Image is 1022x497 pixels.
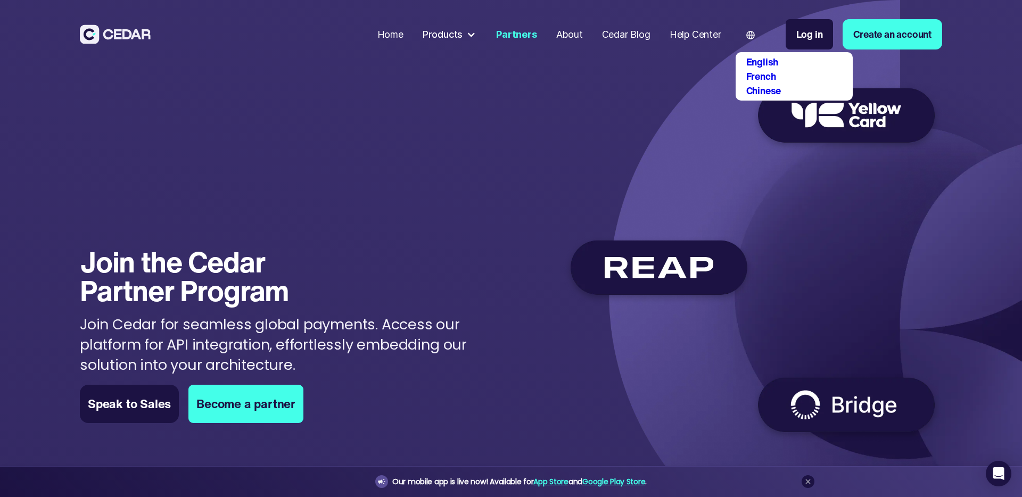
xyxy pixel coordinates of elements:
div: Partners [496,27,537,42]
a: Cedar Blog [597,22,655,47]
div: Cedar Blog [602,27,650,42]
img: world icon [746,31,755,39]
a: Log in [786,19,834,49]
a: About [551,22,588,47]
a: Partners [491,22,541,47]
a: Become a partner [188,385,303,423]
a: App Store [533,476,568,487]
div: About [556,27,583,42]
div: Log in [796,27,823,42]
p: Join Cedar for seamless global payments. Access our platform for API integration, effortlessly em... [80,314,515,375]
div: Home [377,27,403,42]
a: Chinese [746,84,781,97]
div: Help Center [670,27,721,42]
a: Speak to Sales [80,385,179,423]
div: Products [423,27,463,42]
a: English [746,55,779,69]
h1: Join the Cedar Partner Program [80,247,341,305]
a: Google Play Store [582,476,645,487]
div: Products [418,22,482,46]
div: Our mobile app is live now! Available for and . [392,475,647,488]
a: Help Center [665,22,726,47]
a: Create an account [843,19,942,49]
img: announcement [377,477,386,486]
a: Home [373,22,408,47]
div: Open Intercom Messenger [986,461,1011,486]
a: French [746,69,776,83]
